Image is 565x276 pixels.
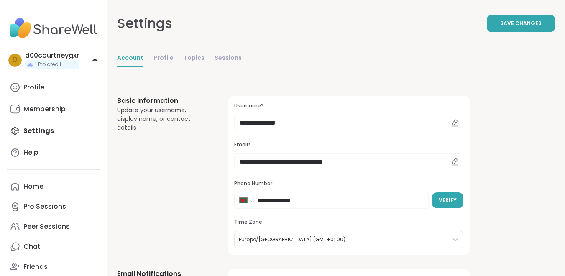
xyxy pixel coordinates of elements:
[7,197,100,217] a: Pro Sessions
[13,55,18,66] span: d
[7,143,100,163] a: Help
[23,182,43,191] div: Home
[23,242,41,251] div: Chat
[117,96,207,106] h3: Basic Information
[23,83,44,92] div: Profile
[117,106,207,132] div: Update your username, display name, or contact details
[234,141,463,148] h3: Email*
[234,219,463,226] h3: Time Zone
[25,51,79,60] div: d00courtneygxr
[7,237,100,257] a: Chat
[487,15,555,32] button: Save Changes
[23,105,66,114] div: Membership
[7,99,100,119] a: Membership
[117,13,172,33] div: Settings
[153,50,174,67] a: Profile
[7,176,100,197] a: Home
[23,262,48,271] div: Friends
[500,20,542,27] span: Save Changes
[117,50,143,67] a: Account
[7,217,100,237] a: Peer Sessions
[23,148,38,157] div: Help
[439,197,457,204] span: Verify
[23,222,70,231] div: Peer Sessions
[35,61,61,68] span: 1 Pro credit
[7,13,100,43] img: ShareWell Nav Logo
[184,50,205,67] a: Topics
[7,77,100,97] a: Profile
[215,50,242,67] a: Sessions
[234,180,463,187] h3: Phone Number
[432,192,463,208] button: Verify
[23,202,66,211] div: Pro Sessions
[234,102,463,110] h3: Username*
